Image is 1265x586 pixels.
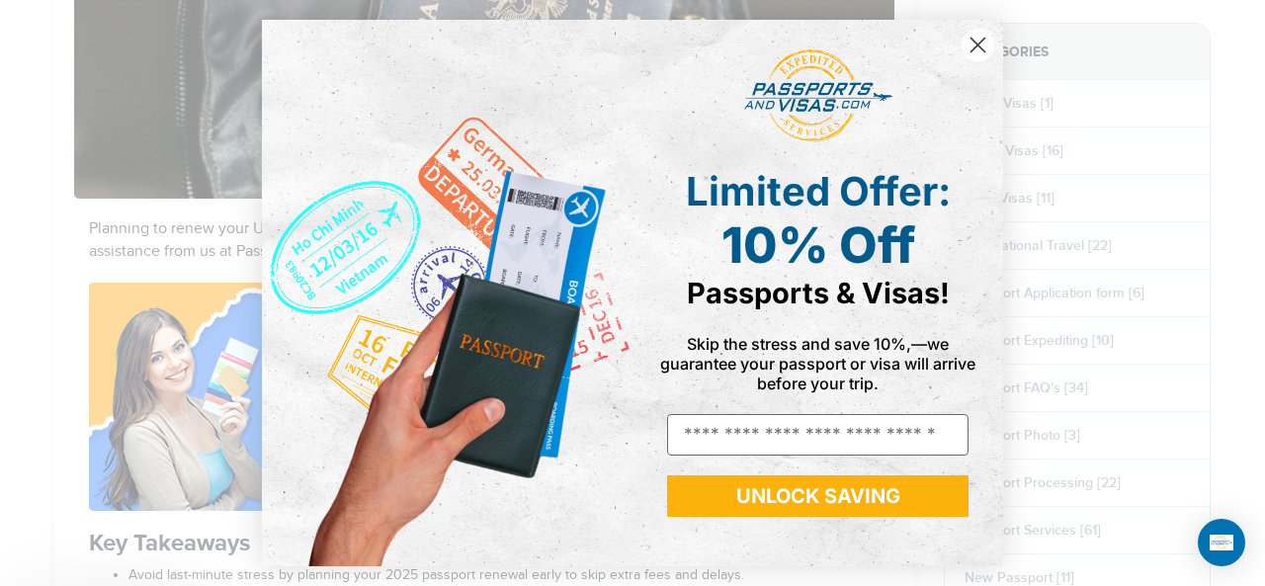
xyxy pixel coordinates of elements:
[744,49,892,142] img: passports and visas
[660,334,975,393] span: Skip the stress and save 10%,—we guarantee your passport or visa will arrive before your trip.
[667,475,969,517] button: UNLOCK SAVING
[961,28,995,62] button: Close dialog
[1198,519,1245,566] div: Open Intercom Messenger
[262,20,632,566] img: de9cda0d-0715-46ca-9a25-073762a91ba7.png
[721,215,915,275] span: 10% Off
[686,167,951,215] span: Limited Offer:
[687,276,950,310] span: Passports & Visas!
